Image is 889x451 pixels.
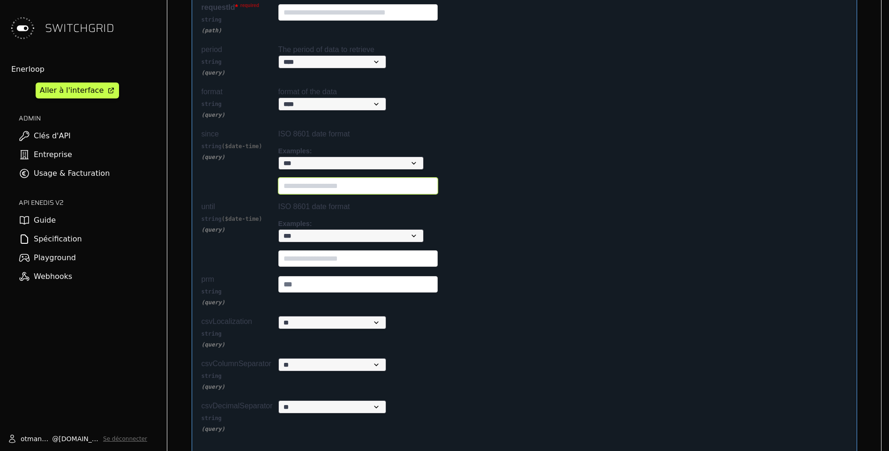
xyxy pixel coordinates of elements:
span: SWITCHGRID [45,21,114,36]
div: string [202,13,278,26]
div: ( query ) [202,425,278,433]
div: ( query ) [202,111,278,119]
span: ($ date-time ) [222,143,262,150]
div: Enerloop [11,64,155,75]
div: csvColumnSeparator [202,358,273,369]
p: ISO 8601 date format [278,128,847,140]
h2: API ENEDIS v2 [19,198,155,207]
div: period [202,44,273,55]
p: ISO 8601 date format [278,201,847,212]
h2: ADMIN [19,113,155,123]
span: otmane.sajid [21,434,52,443]
div: Aller à l'interface [40,85,104,96]
div: ( query ) [202,153,278,161]
div: string [202,327,278,340]
div: ( query ) [202,383,278,391]
span: ($ date-time ) [222,216,262,222]
span: Examples: [278,220,312,227]
div: ( query ) [202,225,278,234]
p: The period of data to retrieve [278,44,847,55]
a: Aller à l'interface [36,83,119,98]
div: csvLocalization [202,316,273,327]
div: string [202,140,278,153]
div: prm [202,274,273,285]
div: ( query ) [202,298,278,307]
div: string [202,98,278,111]
button: Se déconnecter [103,435,147,443]
div: since [202,128,273,140]
div: string [202,55,278,68]
div: until [202,201,273,212]
div: csvDecimalSeparator [202,400,273,412]
div: ( path ) [202,26,278,35]
span: Examples: [278,147,312,155]
div: string [202,412,278,425]
div: string [202,369,278,383]
div: ( query ) [202,340,278,349]
div: string [202,285,278,298]
span: [DOMAIN_NAME] [59,434,99,443]
div: string [202,212,278,225]
p: format of the data [278,86,847,98]
span: @ [52,434,59,443]
div: format [202,86,273,98]
img: Switchgrid Logo [7,13,37,43]
div: ( query ) [202,68,278,77]
div: requestId [202,2,273,13]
